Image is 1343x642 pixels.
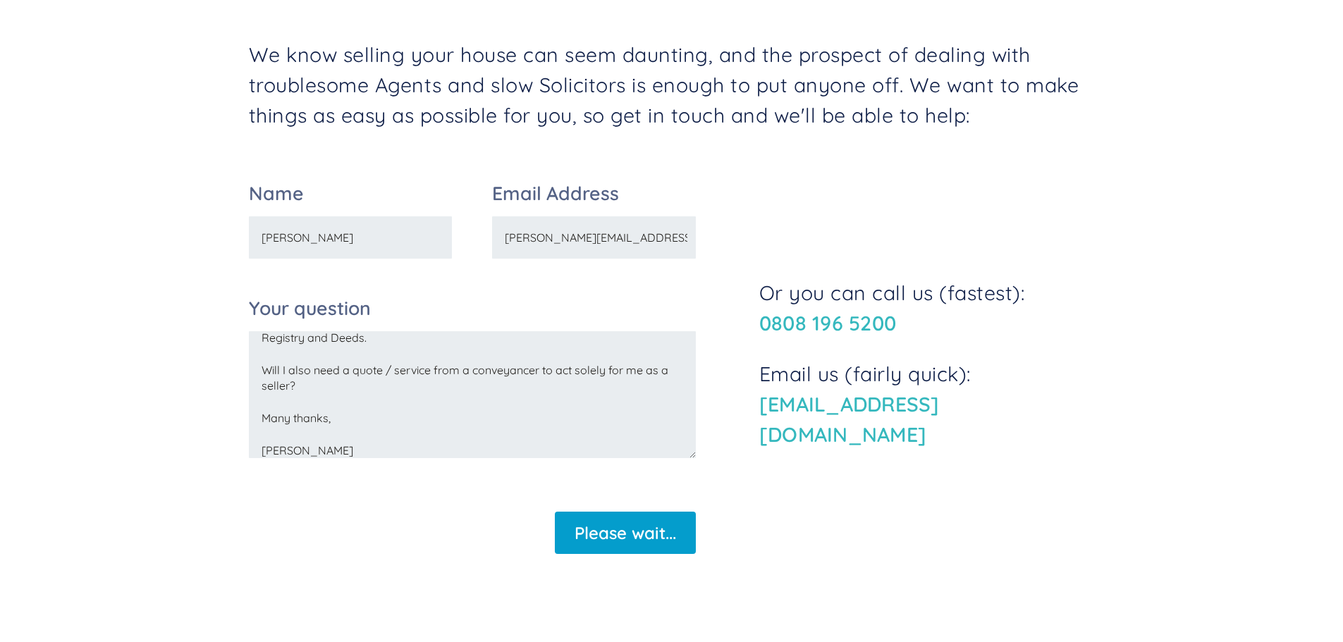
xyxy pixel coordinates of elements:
[249,216,453,259] input: Your full name...
[249,39,1095,130] p: We know selling your house can seem daunting, and the prospect of dealing with troublesome Agents...
[492,216,696,259] input: Your email...
[249,184,696,554] form: Email Form
[492,184,696,203] label: Email Address
[759,310,896,335] a: 0808 196 5200
[249,184,453,203] label: Name
[759,359,1095,450] p: Email us (fairly quick):
[759,278,1095,338] p: Or you can call us (fastest):
[759,391,940,447] a: [EMAIL_ADDRESS][DOMAIN_NAME]
[555,512,696,554] input: Please wait...
[249,299,696,318] label: Your question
